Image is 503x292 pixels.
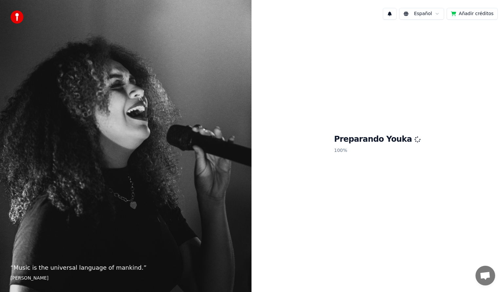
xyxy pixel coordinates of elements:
p: “ Music is the universal language of mankind. ” [10,263,241,272]
a: Chat abierto [475,266,495,285]
img: youka [10,10,24,24]
footer: [PERSON_NAME] [10,275,241,282]
p: 100 % [334,145,420,156]
h1: Preparando Youka [334,134,420,145]
button: Añadir créditos [447,8,498,20]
